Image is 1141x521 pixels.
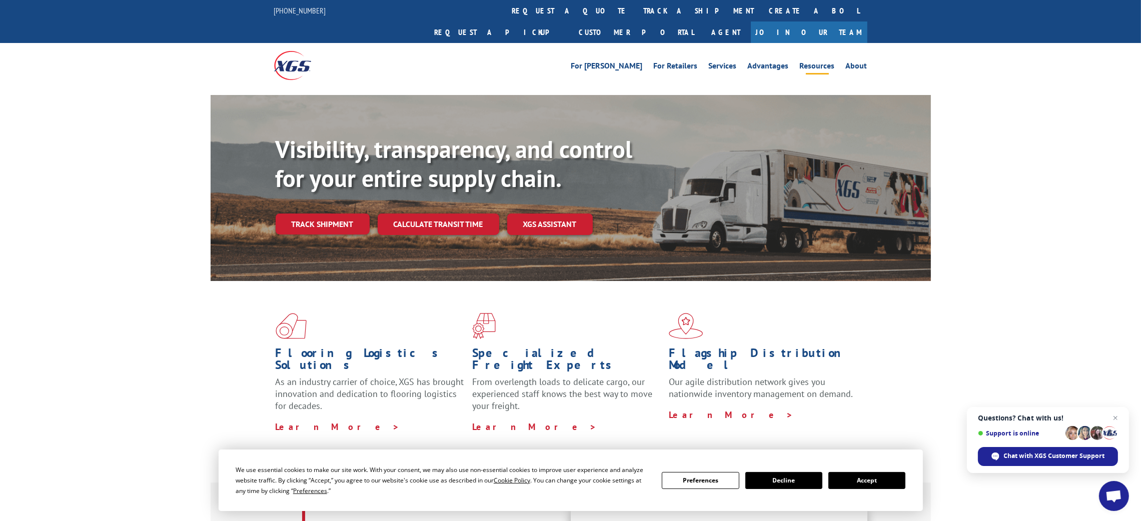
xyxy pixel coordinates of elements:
a: XGS ASSISTANT [507,213,593,235]
a: For Retailers [654,62,698,73]
span: Chat with XGS Customer Support [1004,451,1105,460]
span: Questions? Chat with us! [978,414,1118,422]
span: Cookie Policy [494,476,530,484]
a: Join Our Team [751,21,867,43]
span: As an industry carrier of choice, XGS has brought innovation and dedication to flooring logistics... [276,376,464,411]
a: Track shipment [276,213,370,234]
span: Close chat [1109,412,1121,424]
img: xgs-icon-total-supply-chain-intelligence-red [276,313,307,339]
a: About [846,62,867,73]
h1: Flooring Logistics Solutions [276,347,465,376]
div: We use essential cookies to make our site work. With your consent, we may also use non-essential ... [236,464,650,496]
a: Request a pickup [427,21,572,43]
div: Chat with XGS Customer Support [978,447,1118,466]
a: Learn More > [669,409,793,420]
button: Accept [828,472,905,489]
a: Resources [800,62,835,73]
img: xgs-icon-focused-on-flooring-red [472,313,496,339]
a: Learn More > [276,421,400,432]
a: Learn More > [472,421,597,432]
div: Cookie Consent Prompt [219,449,923,511]
p: From overlength loads to delicate cargo, our experienced staff knows the best way to move your fr... [472,376,661,420]
h1: Specialized Freight Experts [472,347,661,376]
button: Preferences [662,472,739,489]
a: Advantages [748,62,789,73]
b: Visibility, transparency, and control for your entire supply chain. [276,133,633,193]
a: Calculate transit time [378,213,499,235]
a: Agent [702,21,751,43]
button: Decline [745,472,822,489]
a: Services [709,62,737,73]
div: Open chat [1099,481,1129,511]
span: Preferences [293,486,327,495]
h1: Flagship Distribution Model [669,347,858,376]
a: Customer Portal [572,21,702,43]
a: [PHONE_NUMBER] [274,5,326,15]
span: Support is online [978,429,1062,437]
a: For [PERSON_NAME] [571,62,643,73]
img: xgs-icon-flagship-distribution-model-red [669,313,703,339]
span: Our agile distribution network gives you nationwide inventory management on demand. [669,376,853,399]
